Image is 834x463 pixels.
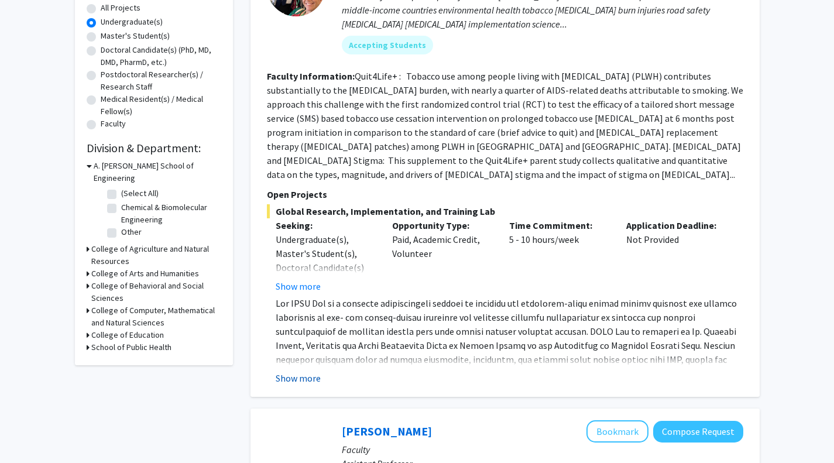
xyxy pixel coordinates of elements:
label: (Select All) [121,187,159,200]
h3: A. [PERSON_NAME] School of Engineering [94,160,221,184]
label: All Projects [101,2,140,14]
b: Faculty Information: [267,70,355,82]
p: Time Commitment: [509,218,609,232]
h3: College of Computer, Mathematical and Natural Sciences [91,304,221,329]
h3: College of Behavioral and Social Sciences [91,280,221,304]
div: Not Provided [617,218,735,293]
mat-chip: Accepting Students [342,36,433,54]
div: Undergraduate(s), Master's Student(s), Doctoral Candidate(s) (PhD, MD, DMD, PharmD, etc.), Postdo... [276,232,375,345]
label: Faculty [101,118,126,130]
label: Postdoctoral Researcher(s) / Research Staff [101,68,221,93]
label: Other [121,226,142,238]
p: Faculty [342,443,743,457]
h3: College of Arts and Humanities [91,267,199,280]
div: Paid, Academic Credit, Volunteer [383,218,500,293]
button: Add Angel Dunbar to Bookmarks [586,420,648,443]
p: Open Projects [267,187,743,201]
button: Show more [276,371,321,385]
fg-read-more: Quit4Life+ : Tobacco use among people living with [MEDICAL_DATA] (PLWH) contributes substantially... [267,70,743,180]
p: Application Deadline: [626,218,726,232]
iframe: Chat [9,410,50,454]
label: Undergraduate(s) [101,16,163,28]
h3: College of Education [91,329,164,341]
h2: Division & Department: [87,141,221,155]
button: Compose Request to Angel Dunbar [653,421,743,443]
label: Chemical & Biomolecular Engineering [121,201,218,226]
label: Doctoral Candidate(s) (PhD, MD, DMD, PharmD, etc.) [101,44,221,68]
span: Global Research, Implementation, and Training Lab [267,204,743,218]
h3: School of Public Health [91,341,171,354]
a: [PERSON_NAME] [342,424,432,438]
h3: College of Agriculture and Natural Resources [91,243,221,267]
p: Opportunity Type: [392,218,492,232]
button: Show more [276,279,321,293]
label: Master's Student(s) [101,30,170,42]
p: Seeking: [276,218,375,232]
label: Medical Resident(s) / Medical Fellow(s) [101,93,221,118]
div: 5 - 10 hours/week [500,218,617,293]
